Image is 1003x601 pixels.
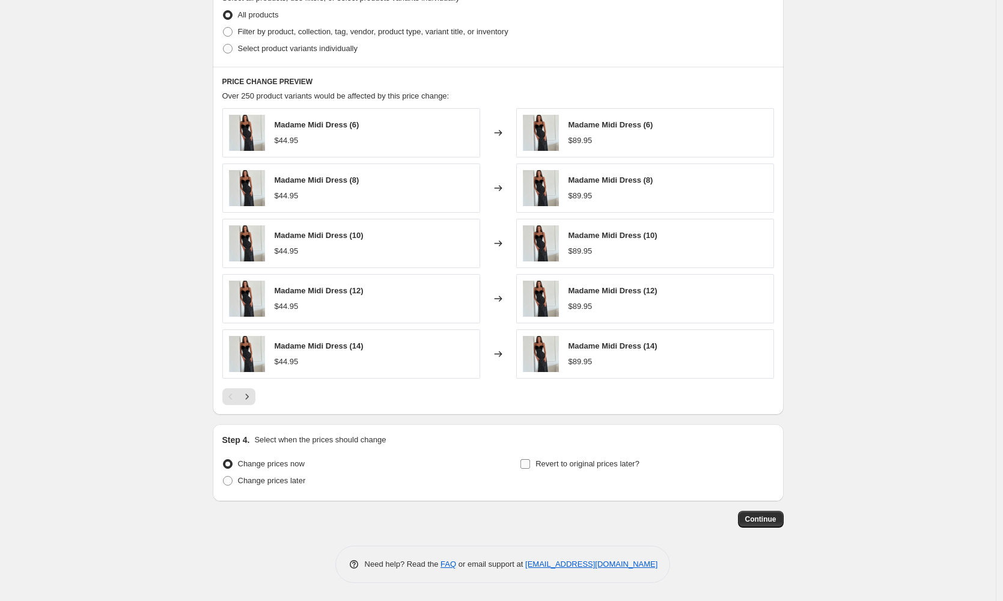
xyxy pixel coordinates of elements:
[222,434,250,446] h2: Step 4.
[275,135,299,147] div: $44.95
[222,91,450,100] span: Over 250 product variants would be affected by this price change:
[275,300,299,313] div: $44.95
[229,115,265,151] img: IMG_1236-scaled_80x.webp
[523,281,559,317] img: IMG_1236-scaled_80x.webp
[229,170,265,206] img: IMG_1236-scaled_80x.webp
[569,231,657,240] span: Madame Midi Dress (10)
[523,115,559,151] img: IMG_1236-scaled_80x.webp
[569,120,653,129] span: Madame Midi Dress (6)
[254,434,386,446] p: Select when the prices should change
[569,341,657,350] span: Madame Midi Dress (14)
[222,388,255,405] nav: Pagination
[745,514,776,524] span: Continue
[238,27,508,36] span: Filter by product, collection, tag, vendor, product type, variant title, or inventory
[229,281,265,317] img: IMG_1236-scaled_80x.webp
[275,175,359,185] span: Madame Midi Dress (8)
[275,231,364,240] span: Madame Midi Dress (10)
[523,336,559,372] img: IMG_1236-scaled_80x.webp
[441,560,456,569] a: FAQ
[275,286,364,295] span: Madame Midi Dress (12)
[738,511,784,528] button: Continue
[569,245,593,257] div: $89.95
[569,175,653,185] span: Madame Midi Dress (8)
[275,120,359,129] span: Madame Midi Dress (6)
[239,388,255,405] button: Next
[222,77,774,87] h6: PRICE CHANGE PREVIEW
[525,560,657,569] a: [EMAIL_ADDRESS][DOMAIN_NAME]
[238,459,305,468] span: Change prices now
[275,245,299,257] div: $44.95
[238,44,358,53] span: Select product variants individually
[238,476,306,485] span: Change prices later
[535,459,639,468] span: Revert to original prices later?
[229,225,265,261] img: IMG_1236-scaled_80x.webp
[365,560,441,569] span: Need help? Read the
[569,300,593,313] div: $89.95
[456,560,525,569] span: or email support at
[229,336,265,372] img: IMG_1236-scaled_80x.webp
[275,356,299,368] div: $44.95
[523,225,559,261] img: IMG_1236-scaled_80x.webp
[569,356,593,368] div: $89.95
[569,190,593,202] div: $89.95
[569,135,593,147] div: $89.95
[569,286,657,295] span: Madame Midi Dress (12)
[275,190,299,202] div: $44.95
[523,170,559,206] img: IMG_1236-scaled_80x.webp
[238,10,279,19] span: All products
[275,341,364,350] span: Madame Midi Dress (14)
